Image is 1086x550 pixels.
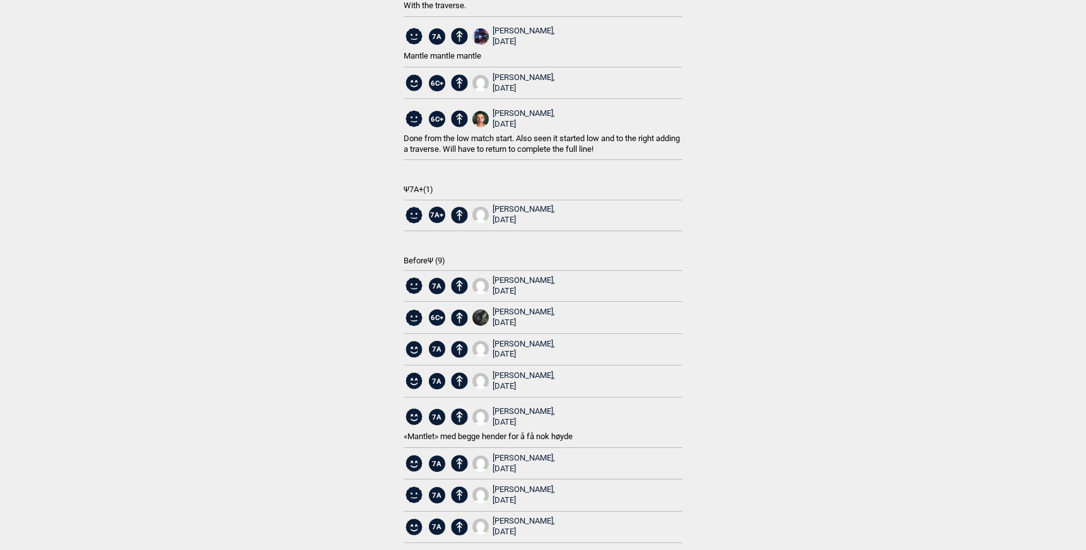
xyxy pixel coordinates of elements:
[472,487,489,503] img: User fallback1
[493,484,555,506] div: [PERSON_NAME],
[472,453,556,474] a: User fallback1[PERSON_NAME], [DATE]
[429,373,445,389] span: 7A
[493,215,555,226] div: [DATE]
[472,207,489,223] img: User fallback1
[493,37,555,47] div: [DATE]
[472,307,556,328] a: A45 D9 E0 B D63 C 4415 9 BDC 14627150 ABEA[PERSON_NAME], [DATE]
[429,278,445,294] span: 7A
[404,432,573,441] span: «Mantlet» med begge hender for å få nok høyde
[493,275,555,297] div: [PERSON_NAME],
[472,28,489,45] img: DSCF8875
[472,341,489,357] img: User fallback1
[472,516,556,537] a: User fallback1[PERSON_NAME], [DATE]
[472,406,556,428] a: User fallback1[PERSON_NAME], [DATE]
[404,256,682,266] span: Before Ψ ( 9 )
[404,1,466,10] span: With the traverse.
[472,111,489,127] img: 1 D64 F659 699 B 4 AC0 AE83 8 A752141 A1 FA 4 E7 C6 E13 DA70 4985 B55 F 75938 CD1 A51 E
[493,318,555,328] div: [DATE]
[493,516,555,537] div: [PERSON_NAME],
[429,28,445,45] span: 7A
[429,341,445,357] span: 7A
[429,518,445,535] span: 7A
[472,204,556,226] a: User fallback1[PERSON_NAME], [DATE]
[493,83,555,94] div: [DATE]
[493,464,555,474] div: [DATE]
[493,349,555,360] div: [DATE]
[429,207,445,223] span: 7A+
[472,278,489,294] img: User fallback1
[493,72,555,94] div: [PERSON_NAME],
[493,527,555,537] div: [DATE]
[472,339,556,360] a: User fallback1[PERSON_NAME], [DATE]
[493,381,555,392] div: [DATE]
[472,455,489,472] img: User fallback1
[404,185,682,195] span: Ψ 7A+ ( 1 )
[404,134,680,154] span: Done from the low match start. Also seen it started low and to the right adding a traverse. Will ...
[429,75,445,91] span: 6C+
[472,373,489,389] img: User fallback1
[493,406,555,428] div: [PERSON_NAME],
[493,108,555,130] div: [PERSON_NAME],
[493,204,555,226] div: [PERSON_NAME],
[472,409,489,425] img: User fallback1
[429,455,445,472] span: 7A
[472,484,556,506] a: User fallback1[PERSON_NAME], [DATE]
[404,51,481,60] span: Mantle mantle mantle
[472,108,556,130] a: 1 D64 F659 699 B 4 AC0 AE83 8 A752141 A1 FA 4 E7 C6 E13 DA70 4985 B55 F 75938 CD1 A51 E[PERSON_NA...
[493,26,555,47] div: [PERSON_NAME],
[472,309,489,326] img: A45 D9 E0 B D63 C 4415 9 BDC 14627150 ABEA
[472,370,556,392] a: User fallback1[PERSON_NAME], [DATE]
[429,487,445,503] span: 7A
[493,453,555,474] div: [PERSON_NAME],
[493,417,555,428] div: [DATE]
[472,75,489,91] img: User fallback1
[493,339,555,360] div: [PERSON_NAME],
[429,309,445,326] span: 6C+
[493,495,555,506] div: [DATE]
[493,119,555,130] div: [DATE]
[472,72,556,94] a: User fallback1[PERSON_NAME], [DATE]
[429,111,445,127] span: 6C+
[429,409,445,425] span: 7A
[493,286,555,297] div: [DATE]
[472,518,489,535] img: User fallback1
[472,275,556,297] a: User fallback1[PERSON_NAME], [DATE]
[493,370,555,392] div: [PERSON_NAME],
[472,26,556,47] a: DSCF8875[PERSON_NAME], [DATE]
[493,307,555,328] div: [PERSON_NAME],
